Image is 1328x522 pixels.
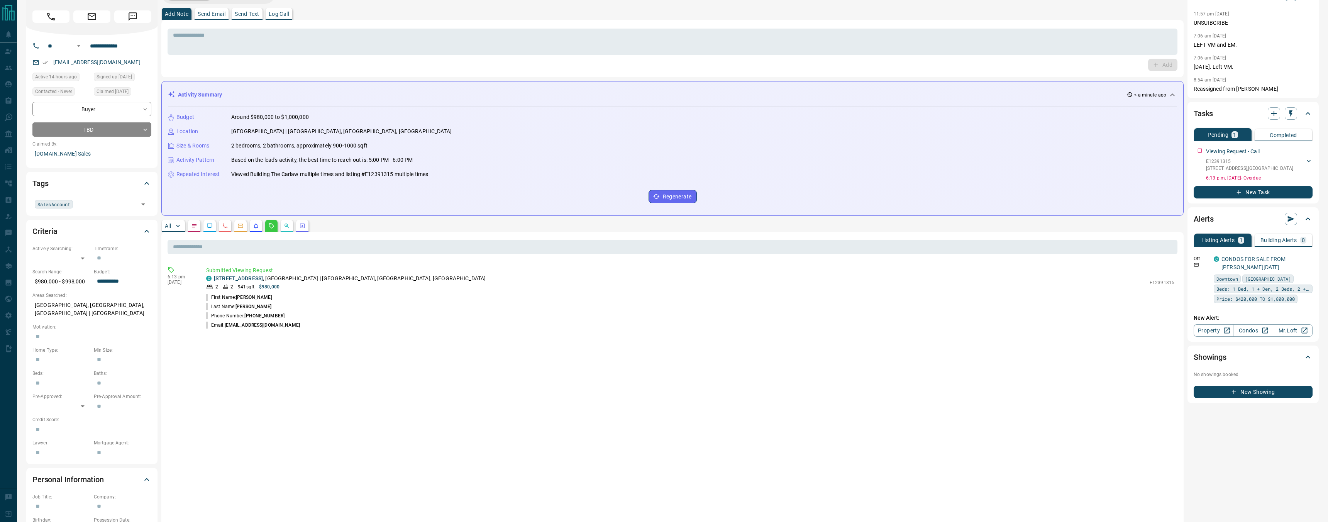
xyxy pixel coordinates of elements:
span: Contacted - Never [35,88,72,95]
div: Activity Summary< a minute ago [168,88,1177,102]
span: [PERSON_NAME] [235,304,271,309]
p: Budget [176,113,194,121]
p: Pre-Approval Amount: [94,393,151,400]
p: Listing Alerts [1201,237,1235,243]
span: Downtown [1216,275,1238,283]
p: 7:06 am [DATE] [1194,55,1226,61]
p: Around $980,000 to $1,000,000 [231,113,309,121]
a: Property [1194,324,1233,337]
p: Phone Number: [206,312,285,319]
p: Send Text [235,11,259,17]
p: Credit Score: [32,416,151,423]
span: Price: $420,000 TO $1,800,000 [1216,295,1295,303]
p: Beds: [32,370,90,377]
p: Lawyer: [32,439,90,446]
p: Home Type: [32,347,90,354]
p: Log Call [269,11,289,17]
svg: Listing Alerts [253,223,259,229]
span: Message [114,10,151,23]
p: [DATE] [168,280,195,285]
button: New Task [1194,186,1313,198]
div: Sun Jul 05 2015 [94,73,151,83]
svg: Opportunities [284,223,290,229]
span: Claimed [DATE] [97,88,129,95]
div: Tasks [1194,104,1313,123]
p: Based on the lead's activity, the best time to reach out is: 5:00 PM - 6:00 PM [231,156,413,164]
p: 2 [215,283,218,290]
span: [EMAIL_ADDRESS][DOMAIN_NAME] [225,322,300,328]
a: Condos [1233,324,1273,337]
a: CONDOS FOR SALE FROM [PERSON_NAME][DATE] [1221,256,1286,270]
div: Sun Sep 14 2025 [32,73,90,83]
p: Claimed By: [32,141,151,147]
a: [STREET_ADDRESS] [214,275,263,281]
p: Company: [94,493,151,500]
p: Actively Searching: [32,245,90,252]
p: New Alert: [1194,314,1313,322]
button: Open [138,199,149,210]
svg: Calls [222,223,228,229]
p: Send Email [198,11,225,17]
div: TBD [32,122,151,137]
p: 11:57 pm [DATE] [1194,11,1229,17]
div: Tags [32,174,151,193]
button: Open [74,41,83,51]
a: Mr.Loft [1273,324,1313,337]
p: [STREET_ADDRESS] , [GEOGRAPHIC_DATA] [1206,165,1293,172]
p: 1 [1233,132,1236,137]
p: $980,000 [259,283,279,290]
span: Signed up [DATE] [97,73,132,81]
p: Last Name: [206,303,272,310]
p: Submitted Viewing Request [206,266,1174,275]
span: Beds: 1 Bed, 1 + Den, 2 Beds, 2 + Den OR 3 Or More [1216,285,1310,293]
p: Pre-Approved: [32,393,90,400]
p: Size & Rooms [176,142,210,150]
p: Budget: [94,268,151,275]
p: Activity Summary [178,91,222,99]
p: E12391315 [1150,279,1174,286]
h2: Alerts [1194,213,1214,225]
span: Call [32,10,69,23]
p: Search Range: [32,268,90,275]
p: LEFT VM and EM. [1194,41,1313,49]
p: Mortgage Agent: [94,439,151,446]
p: [GEOGRAPHIC_DATA] | [GEOGRAPHIC_DATA], [GEOGRAPHIC_DATA], [GEOGRAPHIC_DATA] [231,127,452,136]
p: [DATE]. Left VM. [1194,63,1313,71]
svg: Requests [268,223,274,229]
p: All [165,223,171,229]
p: Motivation: [32,324,151,330]
p: [DOMAIN_NAME] Sales [32,147,151,160]
svg: Email [1194,262,1199,268]
p: 6:13 pm [168,274,195,280]
div: E12391315[STREET_ADDRESS],[GEOGRAPHIC_DATA] [1206,156,1313,173]
div: Alerts [1194,210,1313,228]
span: [GEOGRAPHIC_DATA] [1245,275,1291,283]
p: Reassigned from [PERSON_NAME] [1194,85,1313,93]
p: Activity Pattern [176,156,214,164]
p: 7:06 am [DATE] [1194,33,1226,39]
h2: Personal Information [32,473,104,486]
p: 8:54 am [DATE] [1194,77,1226,83]
p: Off [1194,255,1209,262]
h2: Criteria [32,225,58,237]
svg: Lead Browsing Activity [207,223,213,229]
p: [GEOGRAPHIC_DATA], [GEOGRAPHIC_DATA], [GEOGRAPHIC_DATA] | [GEOGRAPHIC_DATA] [32,299,151,320]
p: Baths: [94,370,151,377]
p: , [GEOGRAPHIC_DATA] | [GEOGRAPHIC_DATA], [GEOGRAPHIC_DATA], [GEOGRAPHIC_DATA] [214,275,486,283]
p: Repeated Interest [176,170,220,178]
p: < a minute ago [1134,92,1166,98]
p: UNSUIBCRIBE [1194,19,1313,27]
p: Add Note [165,11,188,17]
p: Building Alerts [1260,237,1297,243]
p: E12391315 [1206,158,1293,165]
p: Email: [206,322,300,329]
div: Personal Information [32,470,151,489]
p: 0 [1302,237,1305,243]
button: New Showing [1194,386,1313,398]
p: $980,000 - $998,000 [32,275,90,288]
button: Regenerate [649,190,697,203]
svg: Notes [191,223,197,229]
svg: Agent Actions [299,223,305,229]
p: 1 [1240,237,1243,243]
div: condos.ca [1214,256,1219,262]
